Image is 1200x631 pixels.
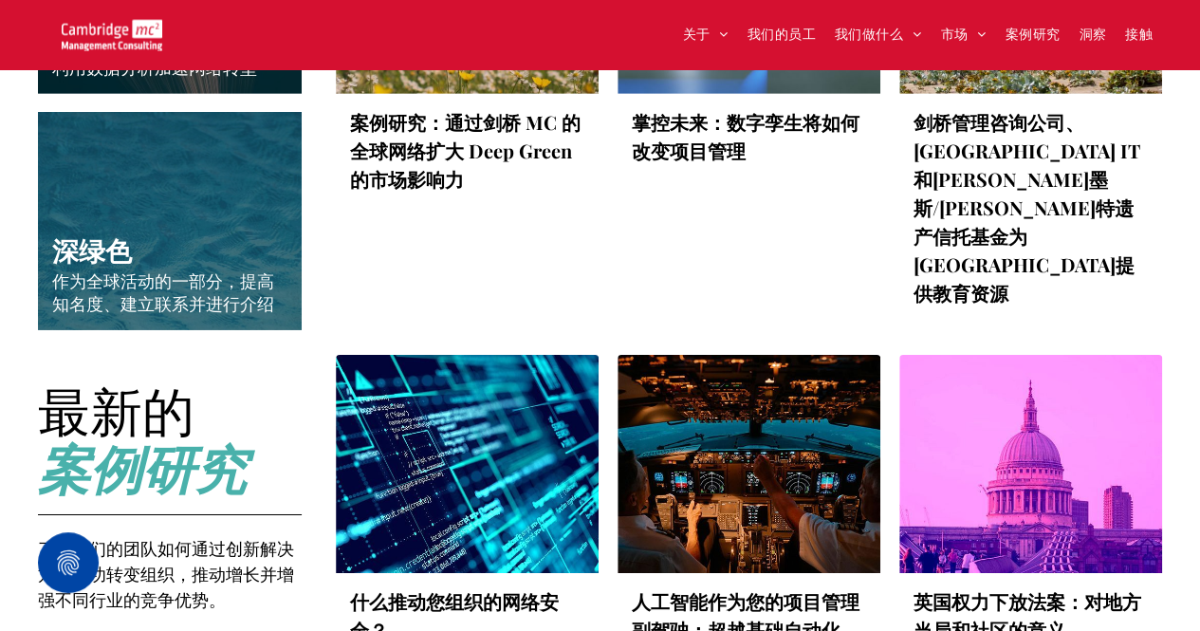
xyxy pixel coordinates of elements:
[618,355,880,573] a: 采购人工智能副驾驶
[350,109,581,192] font: 案例研究：通过剑桥 MC 的全球网络扩大 Deep Green 的市场影响力
[38,112,302,330] a: 水中的复杂波浪
[62,22,162,42] a: 您的业​​务转型 | 剑桥管理咨询
[899,355,1162,573] a: 圣保罗大教堂，数字基础设施
[825,20,932,49] a: 我们做什么
[996,20,1070,49] a: 案例研究
[914,109,1140,306] font: 剑桥管理咨询公司、[GEOGRAPHIC_DATA] IT 和[PERSON_NAME]墨斯/[PERSON_NAME]特遗产信托基金为[GEOGRAPHIC_DATA]提供教育资源
[673,20,737,49] a: 关于
[38,539,294,610] font: 了解我们的团队如何通过创新解决方案成功转变组织，推动增长并增强不同行业的竞争优势。
[738,20,825,49] a: 我们的员工
[38,374,194,444] font: 最新的
[1116,20,1162,49] a: 接触
[1069,20,1116,49] a: 洞察
[931,20,995,49] a: 市场
[632,109,859,163] font: 掌控未来：数字孪生将如何改变项目管理
[336,355,599,573] a: 一座位于线框地板上的现代办公楼，背景是天空中熔岩雨，数字化转型
[632,108,866,165] a: 掌控未来：数字孪生将如何改变项目管理
[62,19,162,50] img: 前往主页
[38,432,247,502] font: 案例研究
[350,108,584,194] a: 案例研究：通过剑桥 MC 的全球网络扩大 Deep Green 的市场影响力
[914,108,1148,307] a: 剑桥管理咨询公司、[GEOGRAPHIC_DATA] IT 和[PERSON_NAME]墨斯/[PERSON_NAME]特遗产信托基金为[GEOGRAPHIC_DATA]提供教育资源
